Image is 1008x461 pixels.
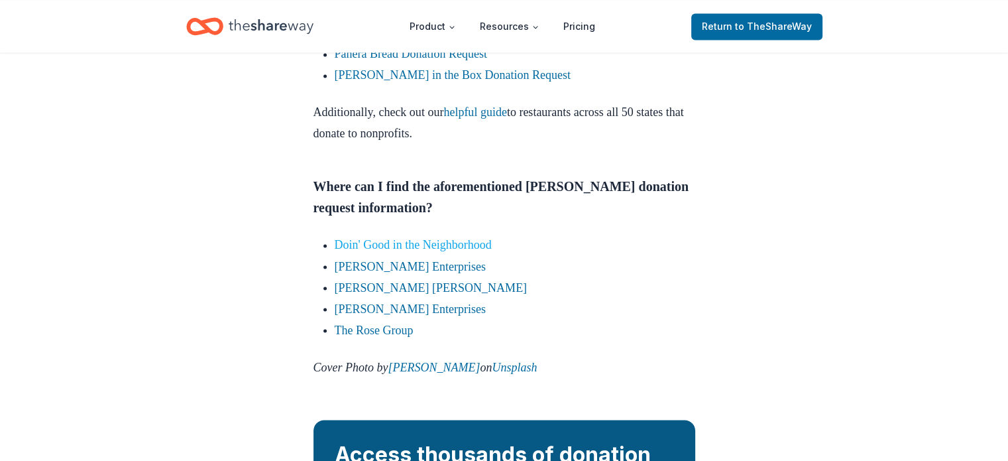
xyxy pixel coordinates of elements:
a: [PERSON_NAME] [PERSON_NAME] [335,281,528,294]
a: Pricing [553,13,606,40]
a: [PERSON_NAME] in the Box Donation Request [335,68,571,82]
a: helpful guide [443,105,506,119]
a: Doin' Good in the Neighborhood [335,238,492,251]
button: Product [399,13,467,40]
a: [PERSON_NAME] Enterprises [335,259,486,273]
h3: Where can I find the aforementioned [PERSON_NAME] donation request information? [313,176,695,218]
nav: Main [399,11,606,42]
em: Cover Photo by on [313,360,537,373]
a: Panera Bread Donation Request [335,47,487,60]
button: Resources [469,13,550,40]
a: Unsplash [492,360,537,373]
a: The Rose Group [335,323,414,336]
a: [PERSON_NAME] [388,360,480,373]
span: Return [702,19,812,34]
a: [PERSON_NAME] Enterprises [335,302,486,315]
a: Returnto TheShareWay [691,13,822,40]
a: Home [186,11,313,42]
span: to TheShareWay [735,21,812,32]
p: Additionally, check out our to restaurants across all 50 states that donate to nonprofits. [313,101,695,144]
